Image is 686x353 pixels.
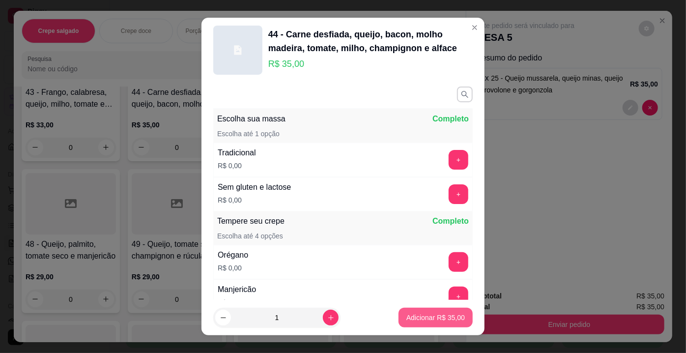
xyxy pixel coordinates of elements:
div: 44 - Carne desfiada, queijo, bacon, molho madeira, tomate, milho, champignon e alface [268,28,473,55]
button: decrease-product-quantity [215,310,231,325]
button: Adicionar R$ 35,00 [399,308,473,327]
button: add [449,252,468,272]
p: Completo [432,113,469,125]
div: Manjericão [218,284,256,295]
p: Escolha até 4 opções [217,231,283,241]
div: Tradicional [218,147,256,159]
p: Completo [432,215,469,227]
p: Tempere seu crepe [217,215,285,227]
p: Adicionar R$ 35,00 [406,313,465,323]
button: add [449,287,468,306]
p: Escolha até 1 opção [217,129,280,139]
p: R$ 0,00 [218,195,291,205]
p: R$ 35,00 [268,57,473,71]
div: Orégano [218,249,248,261]
button: increase-product-quantity [323,310,339,325]
button: add [449,184,468,204]
button: add [449,150,468,170]
button: Close [467,20,483,35]
p: Escolha sua massa [217,113,286,125]
p: R$ 0,00 [218,161,256,171]
p: R$ 0,00 [218,263,248,273]
div: Sem gluten e lactose [218,181,291,193]
p: R$ 0,00 [218,297,256,307]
